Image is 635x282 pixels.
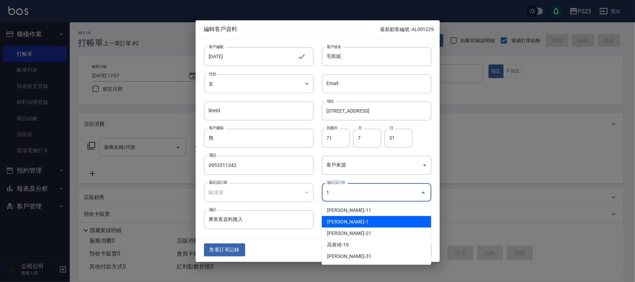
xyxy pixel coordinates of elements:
label: 偏好設計師 [327,180,345,185]
button: 查看訂單記錄 [204,244,245,257]
label: 月 [358,125,362,131]
label: 電話 [209,153,216,158]
li: [PERSON_NAME]-31 [322,251,431,262]
label: 最近設計師 [209,180,227,185]
p: 最新顧客編號: AL001229 [380,26,434,33]
button: Close [418,187,429,198]
label: 民國年 [327,125,338,131]
label: 客戶姓名 [327,44,341,49]
label: 客戶編號 [209,44,224,49]
label: 地址 [327,98,334,104]
span: 編輯客戶資料 [204,26,380,33]
li: [PERSON_NAME]-1 [322,216,431,228]
label: 日 [390,125,393,131]
li: [PERSON_NAME]-11 [322,205,431,216]
label: 備註 [209,207,216,213]
div: 歐諦潔 [204,183,313,202]
label: 客戶暱稱 [209,125,224,131]
div: 女 [204,74,313,93]
li: 高黃靖-10 [322,239,431,251]
li: [PERSON_NAME]-21 [322,228,431,239]
label: 性別 [209,71,216,76]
